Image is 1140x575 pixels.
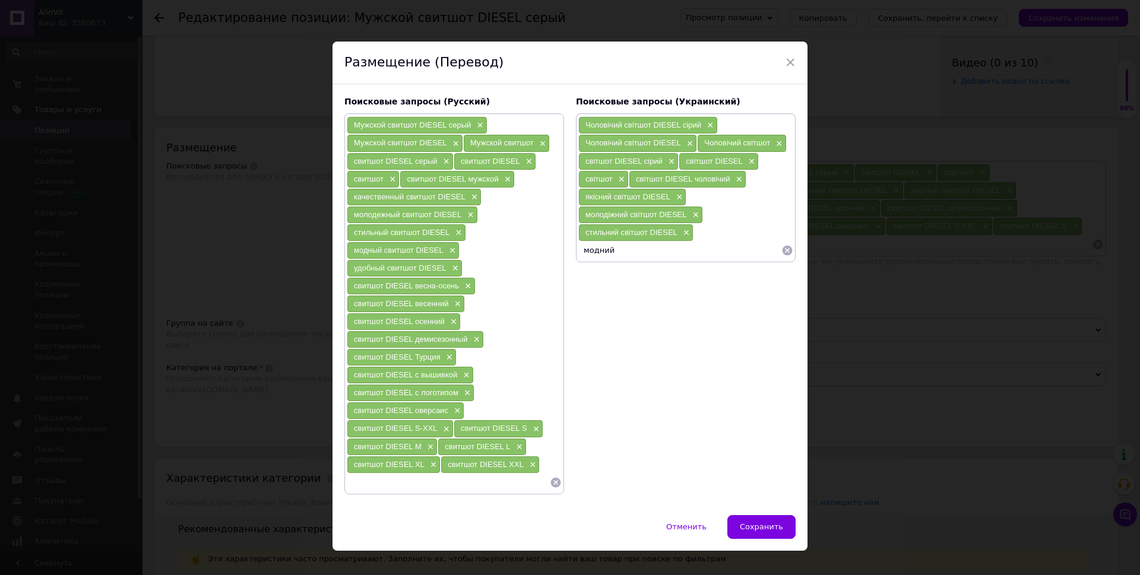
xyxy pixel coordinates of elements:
span: × [448,317,457,327]
span: стильный свитшот DIESEL [354,228,449,237]
span: × [461,388,471,398]
span: × [451,406,461,416]
span: × [523,157,533,167]
span: × [689,210,699,220]
span: × [537,139,546,149]
span: Чоловічий світшот [704,138,770,147]
span: молодіжний світшот DIESEL [585,210,686,219]
span: × [530,424,540,434]
a: ТУТ [195,21,220,36]
span: × [464,210,474,220]
span: свитшот DIESEL осенний [354,317,445,326]
span: × [684,139,693,149]
span: свитшот DIESEL M [354,442,422,451]
span: свитшот [354,174,384,183]
span: × [427,460,437,470]
span: свитшот DIESEL демисезонный [354,335,467,344]
strong: Повний каталог товарів 👉 [21,21,220,36]
span: × [673,192,683,202]
span: × [666,157,675,167]
span: Поисковые запросы (Украинский) [576,97,740,106]
span: свитшот DIESEL L [445,442,510,451]
span: Сохранить [740,522,783,531]
span: свитшот DIESEL с вышивкой [354,370,457,379]
span: свитшот DIESEL весна-осень [354,281,459,290]
span: × [680,228,690,238]
span: × [450,139,460,149]
span: × [460,370,470,380]
span: × [452,299,461,309]
span: свитшот DIESEL серый [354,157,438,166]
span: × [443,352,452,363]
span: свитшот DIESEL S [461,424,527,433]
span: × [746,157,755,167]
span: свитшот DIESEL с логотипом [354,388,458,397]
span: × [387,174,396,185]
span: × [449,263,459,274]
button: Сохранить [727,515,796,539]
span: Мужской свитшот DIESEL [354,138,447,147]
span: × [425,442,434,452]
span: світшот DIESEL [686,157,742,166]
span: стильний світшот DIESEL [585,228,677,237]
span: свитшот DIESEL весенний [354,299,449,308]
span: × [470,335,480,345]
span: × [527,460,536,470]
div: Размещение (Перевод) [332,42,807,84]
span: × [441,424,450,434]
span: Чоловічий світшот DIESEL сірий [585,120,701,129]
button: Отменить [654,515,719,539]
span: × [468,192,478,202]
span: модный свитшот DIESEL [354,246,444,255]
span: удобный свитшот DIESEL [354,263,446,272]
span: Отменить [666,522,707,531]
span: × [462,281,471,291]
span: × [733,174,742,185]
span: свитшот DIESEL Турция [354,352,440,361]
p: Світшот-кофта DIESEL😎 Виробник: [GEOGRAPHIC_DATA] Якість: LUX🔥 Колір: Сірий Розміри: S, M, L, XL,... [12,75,749,136]
span: свитшот DIESEL мужской [407,174,498,183]
span: × [773,139,783,149]
span: × [446,246,456,256]
span: × [502,174,511,185]
span: Мужской свитшот [470,138,534,147]
span: свитшот DIESEL S-XXL [354,424,438,433]
span: молодежный свитшот DIESEL [354,210,461,219]
span: свитшот DIESEL [461,157,520,166]
span: світшот DIESEL сірий [585,157,663,166]
span: × [704,120,714,131]
span: Мужской свитшот DIESEL серый [354,120,471,129]
span: × [513,442,522,452]
span: × [785,52,796,72]
span: Поисковые запросы (Русский) [344,97,490,106]
p: 🔥 ГАРЯЧА НОВИНКА 🔥 [12,55,749,67]
span: світшот DIESEL чоловічий [636,174,730,183]
span: × [474,120,483,131]
span: свитшот DIESEL оверсаис [354,406,448,415]
span: свитшот DIESEL XXL [448,460,524,469]
span: качественный свитшот DIESEL [354,192,465,201]
span: × [441,157,450,167]
span: × [616,174,625,185]
span: × [452,228,462,238]
span: Чоловічий світшот DIESEL [585,138,681,147]
span: світшот [585,174,613,183]
span: свитшот DIESEL XL [354,460,425,469]
span: якісний світшот DIESEL [585,192,670,201]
